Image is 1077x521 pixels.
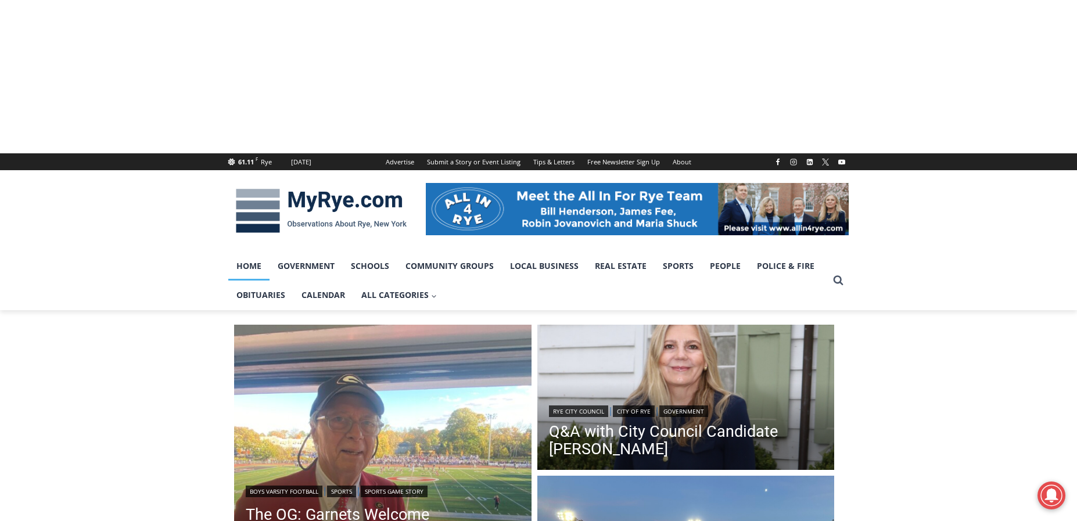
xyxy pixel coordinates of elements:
[613,405,655,417] a: City of Rye
[256,156,258,162] span: F
[379,153,421,170] a: Advertise
[835,155,849,169] a: YouTube
[238,157,254,166] span: 61.11
[270,251,343,281] a: Government
[549,405,608,417] a: Rye City Council
[379,153,698,170] nav: Secondary Navigation
[246,486,322,497] a: Boys Varsity Football
[343,251,397,281] a: Schools
[261,157,272,167] div: Rye
[353,281,445,310] a: All Categories
[397,251,502,281] a: Community Groups
[228,181,414,241] img: MyRye.com
[246,483,520,497] div: | |
[771,155,785,169] a: Facebook
[655,251,702,281] a: Sports
[702,251,749,281] a: People
[537,325,835,473] img: (PHOTO: City council candidate Maria Tufvesson Shuck.)
[787,155,800,169] a: Instagram
[421,153,527,170] a: Submit a Story or Event Listing
[828,270,849,291] button: View Search Form
[803,155,817,169] a: Linkedin
[537,325,835,473] a: Read More Q&A with City Council Candidate Maria Tufvesson Shuck
[749,251,823,281] a: Police & Fire
[291,157,311,167] div: [DATE]
[426,183,849,235] img: All in for Rye
[549,423,823,458] a: Q&A with City Council Candidate [PERSON_NAME]
[361,289,437,301] span: All Categories
[818,155,832,169] a: X
[502,251,587,281] a: Local Business
[549,403,823,417] div: | |
[228,281,293,310] a: Obituaries
[293,281,353,310] a: Calendar
[361,486,428,497] a: Sports Game Story
[228,251,270,281] a: Home
[228,251,828,310] nav: Primary Navigation
[587,251,655,281] a: Real Estate
[327,486,356,497] a: Sports
[581,153,666,170] a: Free Newsletter Sign Up
[666,153,698,170] a: About
[527,153,581,170] a: Tips & Letters
[659,405,708,417] a: Government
